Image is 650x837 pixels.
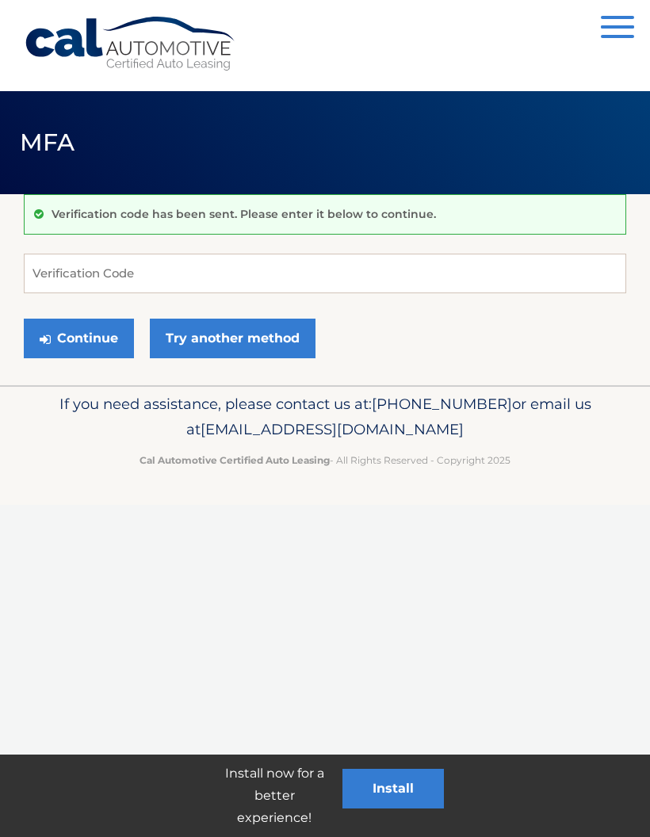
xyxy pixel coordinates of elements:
strong: Cal Automotive Certified Auto Leasing [140,454,330,466]
span: [EMAIL_ADDRESS][DOMAIN_NAME] [201,420,464,438]
button: Continue [24,319,134,358]
button: Install [342,769,444,808]
p: If you need assistance, please contact us at: or email us at [24,392,626,442]
button: Menu [601,16,634,42]
a: Cal Automotive [24,16,238,72]
p: Verification code has been sent. Please enter it below to continue. [52,207,436,221]
a: Try another method [150,319,315,358]
p: - All Rights Reserved - Copyright 2025 [24,452,626,468]
span: MFA [20,128,75,157]
p: Install now for a better experience! [206,762,342,829]
input: Verification Code [24,254,626,293]
span: [PHONE_NUMBER] [372,395,512,413]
